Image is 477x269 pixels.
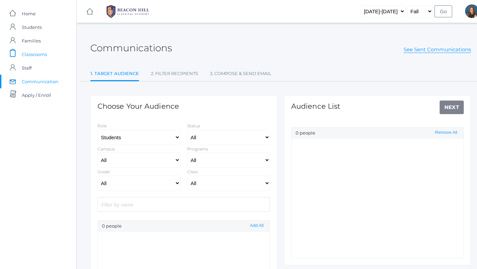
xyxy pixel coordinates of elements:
label: Programs [187,146,208,151]
label: Campus [98,146,115,151]
label: Class [187,169,198,174]
a: See Sent Communications [404,46,471,53]
img: BHCALogos-05-308ed15e86a5a0abce9b8dd61676a3503ac9727e845dece92d48e8588c001991.png [102,3,153,20]
h1: Audience List [291,102,340,110]
span: Students [22,20,42,34]
span: Families [22,34,41,48]
input: Go [435,5,452,17]
button: Add All [248,223,266,229]
label: Role [98,123,107,128]
span: Communication [22,75,58,88]
a: 1. Target Audience [90,67,139,82]
a: 3. Compose & Send Email [210,67,271,80]
label: Grade [98,169,110,174]
h1: Choose Your Audience [98,102,179,110]
span: Staff [22,61,32,75]
div: 0 people [291,127,463,139]
input: Filter by name [98,197,270,212]
button: Remove All [433,130,459,136]
span: Home [22,7,36,20]
div: 0 people [98,220,270,232]
h2: Communications [90,43,172,53]
span: Apply / Enroll [22,88,51,102]
a: 2. Filter Recipients [151,67,198,80]
label: Status [187,123,200,128]
span: Classrooms [22,48,47,61]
